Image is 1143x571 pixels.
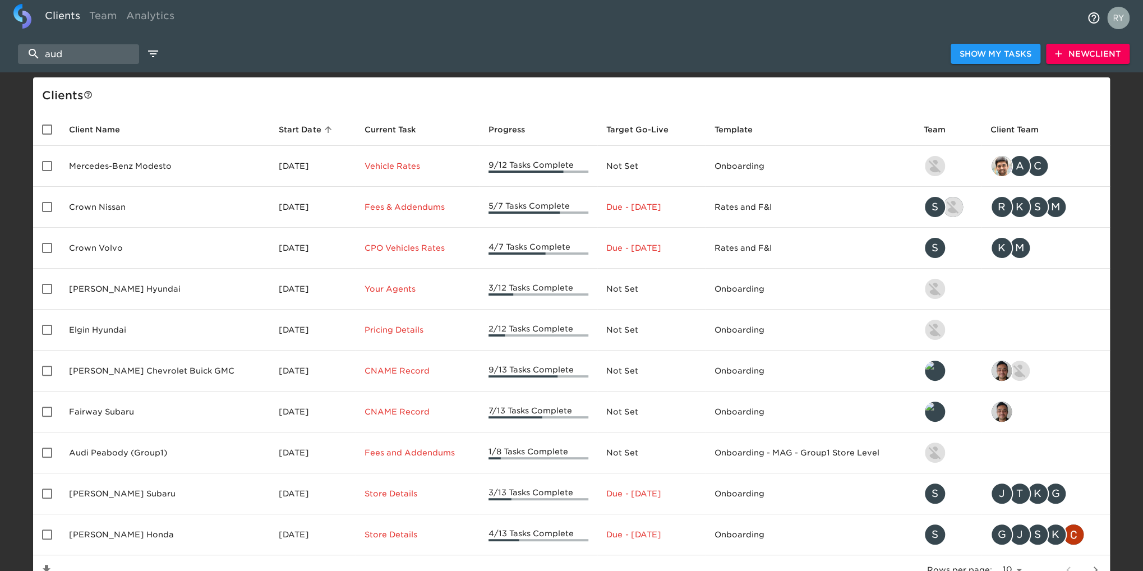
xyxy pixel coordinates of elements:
td: [DATE] [270,269,355,310]
div: K [1026,482,1049,505]
div: rrobins@crowncars.com, kwilson@crowncars.com, sparent@crowncars.com, mcooley@crowncars.com [990,196,1101,218]
p: CNAME Record [365,365,471,376]
p: Due - [DATE] [606,201,696,213]
button: NewClient [1046,44,1130,65]
p: CNAME Record [365,406,471,417]
td: 9/13 Tasks Complete [480,351,598,392]
div: kevin.lo@roadster.com [924,278,973,300]
td: Mercedes-Benz Modesto [60,146,270,187]
p: Store Details [365,529,471,540]
div: leland@roadster.com [924,400,973,423]
div: A [1008,155,1031,177]
img: christopher.mccarthy@roadster.com [1063,524,1084,545]
td: Fairway Subaru [60,392,270,432]
div: C [1026,155,1049,177]
div: R [990,196,1013,218]
img: nikko.foster@roadster.com [925,443,945,463]
p: Store Details [365,488,471,499]
td: [PERSON_NAME] Hyundai [60,269,270,310]
td: 4/13 Tasks Complete [480,514,598,555]
img: leland@roadster.com [925,361,945,381]
td: [DATE] [270,228,355,269]
a: Team [85,4,122,31]
td: [PERSON_NAME] Chevrolet Buick GMC [60,351,270,392]
td: Not Set [597,432,705,473]
div: savannah@roadster.com [924,482,973,505]
td: [PERSON_NAME] Honda [60,514,270,555]
div: kwilson@crowncars.com, mcooley@crowncars.com [990,237,1101,259]
button: notifications [1080,4,1107,31]
td: Onboarding [706,146,915,187]
img: logo [13,4,31,29]
span: Current Task [365,123,431,136]
span: Progress [488,123,540,136]
img: sandeep@simplemnt.com [992,156,1012,176]
p: Your Agents [365,283,471,294]
span: Target Go-Live [606,123,683,136]
span: Client Team [990,123,1053,136]
button: Show My Tasks [951,44,1040,65]
p: Due - [DATE] [606,488,696,499]
span: Show My Tasks [960,47,1031,61]
p: CPO Vehicles Rates [365,242,471,254]
div: S [924,196,946,218]
td: [DATE] [270,351,355,392]
div: S [924,523,946,546]
img: sai@simplemnt.com [992,361,1012,381]
div: G [990,523,1013,546]
td: Onboarding [706,351,915,392]
td: Not Set [597,351,705,392]
td: [DATE] [270,473,355,514]
div: S [1026,523,1049,546]
td: 1/8 Tasks Complete [480,432,598,473]
td: 3/13 Tasks Complete [480,473,598,514]
p: Fees and Addendums [365,447,471,458]
p: Fees & Addendums [365,201,471,213]
a: Clients [40,4,85,31]
a: Analytics [122,4,179,31]
td: Not Set [597,269,705,310]
div: savannah@roadster.com [924,237,973,259]
div: sai@simplemnt.com, nikko.foster@roadster.com [990,360,1101,382]
div: kevin.lo@roadster.com [924,319,973,341]
p: Pricing Details [365,324,471,335]
img: nikko.foster@roadster.com [1010,361,1030,381]
img: austin@roadster.com [943,197,963,217]
div: Client s [42,86,1105,104]
p: Due - [DATE] [606,529,696,540]
div: K [990,237,1013,259]
td: Onboarding [706,514,915,555]
td: [DATE] [270,146,355,187]
span: This is the next Task in this Hub that should be completed [365,123,416,136]
p: Due - [DATE] [606,242,696,254]
img: Profile [1107,7,1130,29]
div: M [1044,196,1067,218]
div: S [924,482,946,505]
div: nikko.foster@roadster.com [924,441,973,464]
svg: This is a list of all of your clients and clients shared with you [84,90,93,99]
div: savannah@roadster.com [924,523,973,546]
img: kevin.lo@roadster.com [925,279,945,299]
td: Crown Nissan [60,187,270,228]
input: search [18,44,139,64]
div: M [1008,237,1031,259]
span: Calculated based on the start date and the duration of all Tasks contained in this Hub. [606,123,668,136]
td: Crown Volvo [60,228,270,269]
div: savannah@roadster.com, austin@roadster.com [924,196,973,218]
span: New Client [1055,47,1121,61]
img: leland@roadster.com [925,402,945,422]
div: K [1044,523,1067,546]
img: sai@simplemnt.com [992,402,1012,422]
div: leland@roadster.com [924,360,973,382]
td: [PERSON_NAME] Subaru [60,473,270,514]
td: [DATE] [270,432,355,473]
button: edit [144,44,163,63]
td: 4/7 Tasks Complete [480,228,598,269]
td: Not Set [597,392,705,432]
div: george.lawton@schomp.com, james.kurtenbach@schomp.com, scott.graves@schomp.com, kevin.mand@schomp... [990,523,1101,546]
td: 2/12 Tasks Complete [480,310,598,351]
td: Elgin Hyundai [60,310,270,351]
td: Rates and F&I [706,228,915,269]
span: Start Date [279,123,335,136]
td: Audi Peabody (Group1) [60,432,270,473]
